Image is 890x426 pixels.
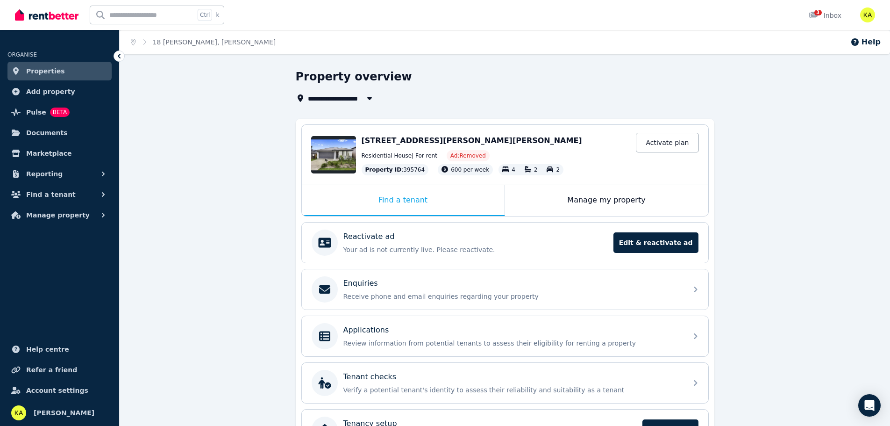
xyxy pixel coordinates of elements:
[26,148,71,159] span: Marketplace
[26,344,69,355] span: Help centre
[7,340,112,359] a: Help centre
[26,127,68,138] span: Documents
[7,144,112,163] a: Marketplace
[302,223,708,263] a: Reactivate adYour ad is not currently live. Please reactivate.Edit & reactivate ad
[613,232,698,253] span: Edit & reactivate ad
[512,166,515,173] span: 4
[153,38,276,46] a: 18 [PERSON_NAME], [PERSON_NAME]
[343,385,682,395] p: Verify a potential tenant's identity to assess their reliability and suitability as a tenant
[343,325,389,336] p: Applications
[362,152,437,159] span: Residential House | For rent
[26,65,65,77] span: Properties
[302,363,708,403] a: Tenant checksVerify a potential tenant's identity to assess their reliability and suitability as ...
[343,292,682,301] p: Receive phone and email enquiries regarding your property
[26,364,77,375] span: Refer a friend
[556,166,560,173] span: 2
[26,107,46,118] span: Pulse
[505,185,708,216] div: Manage my property
[343,278,378,289] p: Enquiries
[362,136,582,145] span: [STREET_ADDRESS][PERSON_NAME][PERSON_NAME]
[343,339,682,348] p: Review information from potential tenants to assess their eligibility for renting a property
[814,10,822,15] span: 3
[7,165,112,183] button: Reporting
[296,69,412,84] h1: Property overview
[850,36,881,48] button: Help
[302,269,708,310] a: EnquiriesReceive phone and email enquiries regarding your property
[365,166,402,173] span: Property ID
[450,152,486,159] span: Ad: Removed
[26,385,88,396] span: Account settings
[534,166,538,173] span: 2
[50,108,70,117] span: BETA
[7,123,112,142] a: Documents
[7,82,112,101] a: Add property
[809,11,841,20] div: Inbox
[198,9,212,21] span: Ctrl
[860,7,875,22] img: Kieran Adamantine
[26,209,90,221] span: Manage property
[7,51,37,58] span: ORGANISE
[636,133,698,152] a: Activate plan
[26,168,63,180] span: Reporting
[216,11,219,19] span: k
[7,185,112,204] button: Find a tenant
[451,166,489,173] span: 600 per week
[362,164,429,175] div: : 395764
[7,206,112,224] button: Manage property
[15,8,78,22] img: RentBetter
[343,231,395,242] p: Reactivate ad
[302,316,708,356] a: ApplicationsReview information from potential tenants to assess their eligibility for renting a p...
[7,62,112,80] a: Properties
[858,394,881,417] div: Open Intercom Messenger
[343,371,397,383] p: Tenant checks
[302,185,505,216] div: Find a tenant
[11,405,26,420] img: Kieran Adamantine
[7,381,112,400] a: Account settings
[7,103,112,122] a: PulseBETA
[7,361,112,379] a: Refer a friend
[120,30,287,54] nav: Breadcrumb
[34,407,94,419] span: [PERSON_NAME]
[343,245,608,254] p: Your ad is not currently live. Please reactivate.
[26,189,76,200] span: Find a tenant
[26,86,75,97] span: Add property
